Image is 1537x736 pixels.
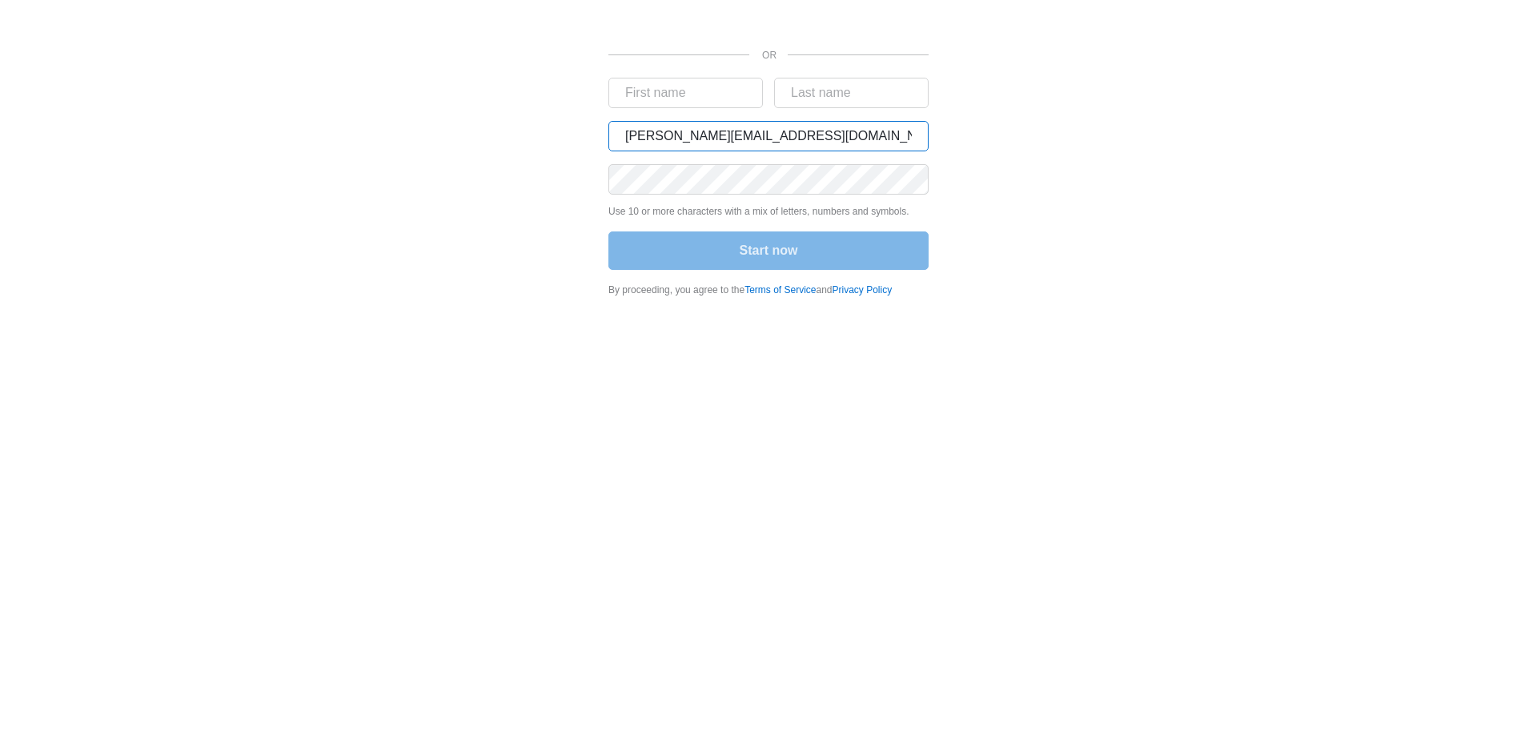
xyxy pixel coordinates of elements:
[608,78,763,108] input: First name
[744,284,816,296] a: Terms of Service
[608,283,929,297] div: By proceeding, you agree to the and
[762,48,768,62] p: OR
[833,284,893,296] a: Privacy Policy
[608,121,929,151] input: Email
[608,204,929,219] p: Use 10 or more characters with a mix of letters, numbers and symbols.
[774,78,929,108] input: Last name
